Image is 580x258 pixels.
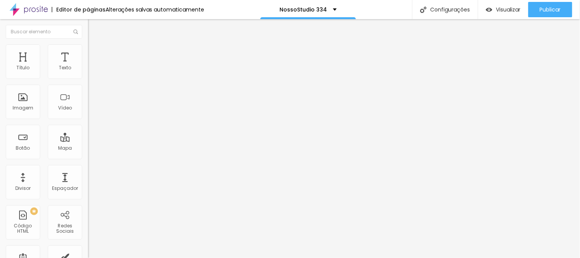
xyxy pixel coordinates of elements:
[486,7,492,13] img: view-1.svg
[420,7,427,13] img: Icone
[528,2,572,17] button: Publicar
[59,65,71,70] div: Texto
[50,223,80,234] div: Redes Sociais
[58,105,72,111] div: Vídeo
[13,105,33,111] div: Imagem
[540,7,561,13] span: Publicar
[496,7,521,13] span: Visualizar
[106,7,204,12] div: Alterações salvas automaticamente
[280,7,327,12] p: NossoStudio 334
[15,186,31,191] div: Divisor
[73,29,78,34] img: Icone
[16,145,30,151] div: Botão
[8,223,38,234] div: Código HTML
[58,145,72,151] div: Mapa
[478,2,528,17] button: Visualizar
[16,65,29,70] div: Título
[52,186,78,191] div: Espaçador
[88,19,580,258] iframe: Editor
[52,7,106,12] div: Editor de páginas
[6,25,82,39] input: Buscar elemento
